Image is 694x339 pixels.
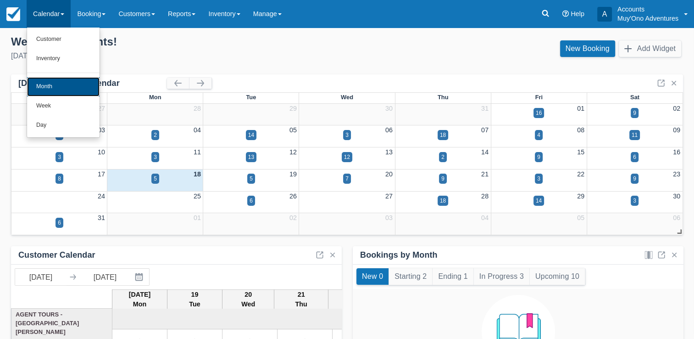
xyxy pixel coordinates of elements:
[577,192,584,200] a: 29
[577,126,584,134] a: 08
[98,214,105,221] a: 31
[79,269,131,285] input: End Date
[389,268,432,285] button: Starting 2
[673,170,680,178] a: 23
[194,126,201,134] a: 04
[633,153,636,161] div: 6
[58,219,61,227] div: 6
[385,126,393,134] a: 06
[481,126,489,134] a: 07
[633,197,636,205] div: 3
[481,214,489,221] a: 04
[248,153,254,161] div: 13
[15,269,67,285] input: Start Date
[289,148,297,156] a: 12
[154,175,157,183] div: 5
[577,148,584,156] a: 15
[474,268,529,285] button: In Progress 3
[289,126,297,134] a: 05
[633,109,636,117] div: 9
[6,7,20,21] img: checkfront-main-nav-mini-logo.png
[274,289,328,310] th: 21 Thu
[440,131,446,139] div: 18
[289,170,297,178] a: 19
[289,214,297,221] a: 02
[577,105,584,112] a: 01
[673,148,680,156] a: 16
[481,105,489,112] a: 31
[560,40,615,57] a: New Booking
[438,94,449,101] span: Thu
[27,30,100,49] a: Customer
[98,192,105,200] a: 24
[98,105,105,112] a: 27
[630,94,639,101] span: Sat
[289,105,297,112] a: 29
[341,94,353,101] span: Wed
[633,175,636,183] div: 9
[27,116,100,135] a: Day
[673,192,680,200] a: 30
[577,170,584,178] a: 22
[440,197,446,205] div: 18
[11,51,340,62] div: [DATE]
[562,11,569,17] i: Help
[345,175,349,183] div: 7
[246,94,256,101] span: Tue
[481,170,489,178] a: 21
[18,250,95,260] div: Customer Calendar
[131,269,149,285] button: Interact with the calendar and add the check-in date for your trip.
[250,197,253,205] div: 6
[577,214,584,221] a: 05
[194,192,201,200] a: 25
[250,175,253,183] div: 5
[98,170,105,178] a: 17
[194,214,201,221] a: 01
[356,268,389,285] button: New 0
[98,148,105,156] a: 10
[344,153,350,161] div: 12
[537,175,540,183] div: 3
[167,289,222,310] th: 19 Tue
[673,126,680,134] a: 09
[385,105,393,112] a: 30
[597,7,612,22] div: A
[632,131,638,139] div: 11
[481,192,489,200] a: 28
[441,153,444,161] div: 2
[571,10,584,17] span: Help
[27,96,100,116] a: Week
[194,170,201,178] a: 18
[537,131,540,139] div: 4
[98,126,105,134] a: 03
[385,148,393,156] a: 13
[149,94,161,101] span: Mon
[536,109,542,117] div: 16
[481,148,489,156] a: 14
[58,153,61,161] div: 3
[360,250,438,260] div: Bookings by Month
[27,49,100,68] a: Inventory
[433,268,473,285] button: Ending 1
[673,105,680,112] a: 02
[385,214,393,221] a: 03
[535,94,543,101] span: Fri
[617,5,678,14] p: Accounts
[537,153,540,161] div: 9
[154,131,157,139] div: 2
[11,35,340,49] div: Welcome , Accounts !
[617,14,678,23] p: Muy'Ono Adventures
[441,175,444,183] div: 9
[194,105,201,112] a: 28
[385,192,393,200] a: 27
[27,28,100,138] ul: Calendar
[112,289,167,310] th: [DATE] Mon
[27,77,100,96] a: Month
[18,78,167,89] div: [DATE] Booking Calendar
[248,131,254,139] div: 14
[673,214,680,221] a: 06
[154,153,157,161] div: 3
[536,197,542,205] div: 14
[385,170,393,178] a: 20
[289,192,297,200] a: 26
